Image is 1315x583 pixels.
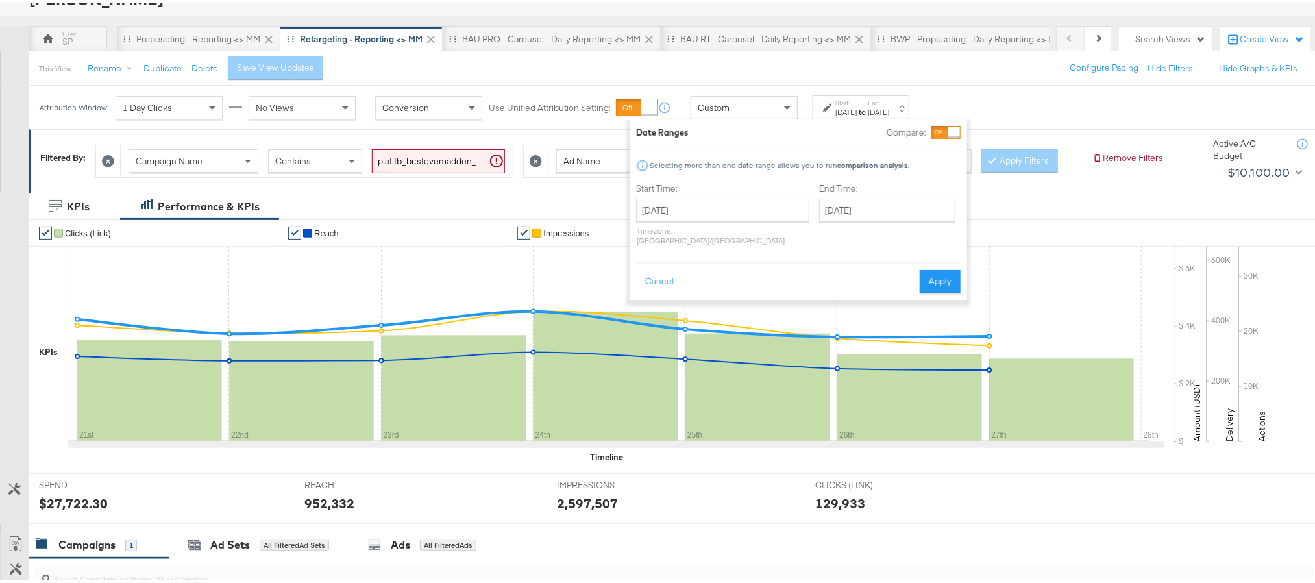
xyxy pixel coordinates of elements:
[123,32,130,39] div: Drag to reorder tab
[1135,30,1206,42] div: Search Views
[1219,59,1297,71] button: Hide Graphs & KPIs
[1223,405,1235,438] text: Delivery
[815,491,865,510] div: 129,933
[39,491,108,510] div: $27,722.30
[191,59,218,71] button: Delete
[667,32,674,39] div: Drag to reorder tab
[698,99,730,110] span: Custom
[63,32,73,45] div: SP
[590,448,623,460] div: Timeline
[837,157,908,167] strong: comparison analysis
[868,104,889,114] div: [DATE]
[835,95,857,104] label: Start:
[563,152,600,164] span: Ad Name
[210,534,250,549] div: Ad Sets
[887,123,926,136] label: Compare:
[372,146,505,170] input: Enter a search term
[1061,53,1148,77] button: Configure Pacing
[39,476,136,488] span: SPEND
[878,32,885,39] div: Drag to reorder tab
[1148,59,1193,71] button: Hide Filters
[857,104,868,114] strong: to
[256,99,294,110] span: No Views
[636,123,689,136] div: Date Ranges
[920,267,961,290] button: Apply
[891,30,1063,42] div: BWP - Propescting - Daily Reporting <> MM
[649,158,910,167] div: Selecting more than one date range allows you to run .
[123,99,172,110] span: 1 Day Clicks
[680,30,851,42] div: BAU RT - Carousel - Daily Reporting <> MM
[260,536,329,548] div: All Filtered Ad Sets
[1256,408,1268,438] text: Actions
[799,105,811,109] span: ↑
[158,196,260,211] div: Performance & KPIs
[558,476,655,488] span: IMPRESSIONS
[835,104,857,114] div: [DATE]
[67,196,90,211] div: KPIs
[39,60,73,71] div: This View:
[58,534,116,549] div: Campaigns
[304,476,402,488] span: REACH
[79,54,146,77] button: Rename
[462,30,641,42] div: BAU PRO - Carousel - Daily Reporting <> MM
[1240,30,1305,43] div: Create View
[39,100,109,109] div: Attribution Window:
[420,536,476,548] div: All Filtered Ads
[382,99,429,110] span: Conversion
[543,225,589,235] span: Impressions
[125,536,137,548] div: 1
[558,491,619,510] div: 2,597,507
[39,223,52,236] a: ✔
[300,30,423,42] div: Retargeting - Reporting <> MM
[1191,381,1203,438] text: Amount (USD)
[136,30,260,42] div: Propescting - Reporting <> MM
[868,95,889,104] label: End:
[391,534,410,549] div: Ads
[287,32,294,39] div: Drag to reorder tab
[40,149,86,161] div: Filtered By:
[288,223,301,236] a: ✔
[136,152,203,164] span: Campaign Name
[304,491,354,510] div: 952,332
[819,179,961,192] label: End Time:
[1227,160,1290,179] div: $10,100.00
[314,225,339,235] span: Reach
[636,223,809,242] p: Timezone: [GEOGRAPHIC_DATA]/[GEOGRAPHIC_DATA]
[517,223,530,236] a: ✔
[65,225,111,235] span: Clicks (Link)
[1092,149,1163,161] button: Remove Filters
[39,343,58,355] div: KPIs
[275,152,311,164] span: Contains
[489,99,611,111] label: Use Unified Attribution Setting:
[636,267,683,290] button: Cancel
[449,32,456,39] div: Drag to reorder tab
[815,476,913,488] span: CLICKS (LINK)
[1213,134,1284,158] div: Active A/C Budget
[1222,159,1305,180] button: $10,100.00
[636,179,809,192] label: Start Time:
[143,59,182,71] button: Duplicate
[51,558,1196,583] input: Search Campaigns by Name, ID or Objective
